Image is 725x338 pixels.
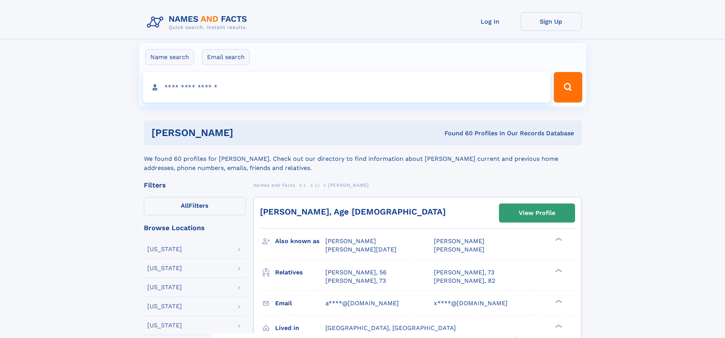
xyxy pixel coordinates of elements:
[325,237,376,245] span: [PERSON_NAME]
[144,182,246,189] div: Filters
[304,180,307,190] a: L
[144,224,246,231] div: Browse Locations
[325,324,456,332] span: [GEOGRAPHIC_DATA], [GEOGRAPHIC_DATA]
[339,129,574,138] div: Found 60 Profiles In Our Records Database
[553,324,562,328] div: ❯
[434,268,494,277] a: [PERSON_NAME], 73
[151,128,339,138] h1: [PERSON_NAME]
[275,266,325,279] h3: Relatives
[147,284,182,290] div: [US_STATE]
[147,322,182,328] div: [US_STATE]
[144,145,582,173] div: We found 60 profiles for [PERSON_NAME]. Check out our directory to find information about [PERSON...
[325,268,387,277] a: [PERSON_NAME], 56
[499,204,575,222] a: View Profile
[144,12,253,33] img: Logo Names and Facts
[275,322,325,335] h3: Lived in
[144,197,246,215] label: Filters
[260,207,446,216] a: [PERSON_NAME], Age [DEMOGRAPHIC_DATA]
[325,246,397,253] span: [PERSON_NAME][DATE]
[202,49,250,65] label: Email search
[554,72,582,103] button: Search Button
[553,237,562,242] div: ❯
[147,303,182,309] div: [US_STATE]
[275,297,325,310] h3: Email
[553,299,562,304] div: ❯
[147,265,182,271] div: [US_STATE]
[181,202,189,209] span: All
[519,204,555,222] div: View Profile
[304,183,307,188] span: L
[275,235,325,248] h3: Also known as
[145,49,194,65] label: Name search
[434,246,484,253] span: [PERSON_NAME]
[434,277,495,285] a: [PERSON_NAME], 82
[521,12,582,31] a: Sign Up
[328,183,369,188] span: [PERSON_NAME]
[553,268,562,273] div: ❯
[325,277,386,285] a: [PERSON_NAME], 73
[315,180,319,190] a: Li
[460,12,521,31] a: Log In
[434,237,484,245] span: [PERSON_NAME]
[147,246,182,252] div: [US_STATE]
[253,180,295,190] a: Names and Facts
[143,72,551,103] input: search input
[315,183,319,188] span: Li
